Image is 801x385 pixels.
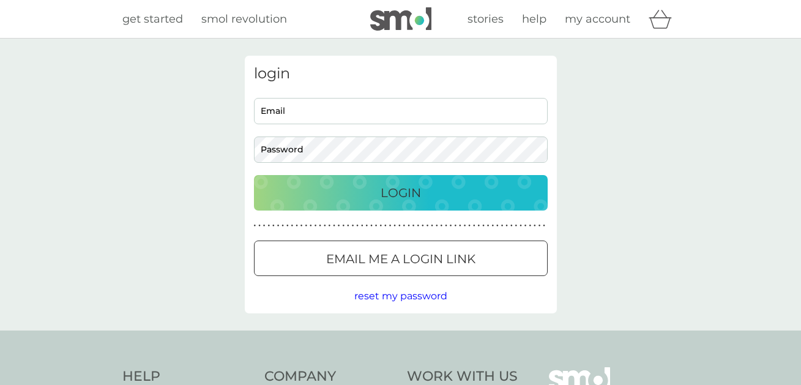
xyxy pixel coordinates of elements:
p: ● [422,223,424,229]
p: ● [277,223,280,229]
p: ● [389,223,392,229]
p: ● [324,223,326,229]
img: smol [370,7,431,31]
p: Login [381,183,421,203]
p: ● [543,223,545,229]
p: ● [482,223,485,229]
a: get started [122,10,183,28]
p: ● [445,223,447,229]
span: my account [565,12,630,26]
p: ● [370,223,373,229]
p: ● [464,223,466,229]
p: ● [286,223,289,229]
p: ● [515,223,518,229]
p: ● [305,223,307,229]
p: ● [408,223,410,229]
a: my account [565,10,630,28]
button: Email me a login link [254,241,548,276]
p: ● [310,223,312,229]
span: stories [468,12,504,26]
p: ● [478,223,480,229]
p: ● [361,223,363,229]
p: ● [347,223,349,229]
span: smol revolution [201,12,287,26]
p: ● [281,223,284,229]
p: ● [384,223,387,229]
p: ● [473,223,475,229]
p: ● [520,223,522,229]
p: ● [356,223,359,229]
p: ● [352,223,354,229]
p: ● [487,223,490,229]
p: ● [491,223,494,229]
p: ● [398,223,401,229]
p: ● [454,223,456,229]
p: ● [393,223,396,229]
p: ● [258,223,261,229]
p: ● [263,223,266,229]
p: ● [501,223,504,229]
button: reset my password [354,288,447,304]
p: ● [459,223,461,229]
p: ● [329,223,331,229]
p: ● [468,223,471,229]
p: ● [412,223,415,229]
p: ● [338,223,340,229]
a: stories [468,10,504,28]
p: ● [505,223,508,229]
p: ● [450,223,452,229]
div: basket [649,7,679,31]
p: ● [510,223,513,229]
p: ● [315,223,317,229]
p: ● [272,223,275,229]
p: Email me a login link [326,249,475,269]
p: ● [417,223,419,229]
a: help [522,10,546,28]
p: ● [300,223,303,229]
p: ● [441,223,443,229]
a: smol revolution [201,10,287,28]
p: ● [319,223,321,229]
p: ● [267,223,270,229]
p: ● [524,223,527,229]
p: ● [534,223,536,229]
p: ● [431,223,433,229]
span: reset my password [354,290,447,302]
p: ● [342,223,345,229]
p: ● [375,223,378,229]
p: ● [538,223,541,229]
span: get started [122,12,183,26]
span: help [522,12,546,26]
p: ● [333,223,335,229]
button: Login [254,175,548,211]
p: ● [496,223,499,229]
p: ● [254,223,256,229]
p: ● [403,223,406,229]
p: ● [296,223,298,229]
h3: login [254,65,548,83]
p: ● [291,223,294,229]
p: ● [379,223,382,229]
p: ● [436,223,438,229]
p: ● [427,223,429,229]
p: ● [366,223,368,229]
p: ● [529,223,531,229]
